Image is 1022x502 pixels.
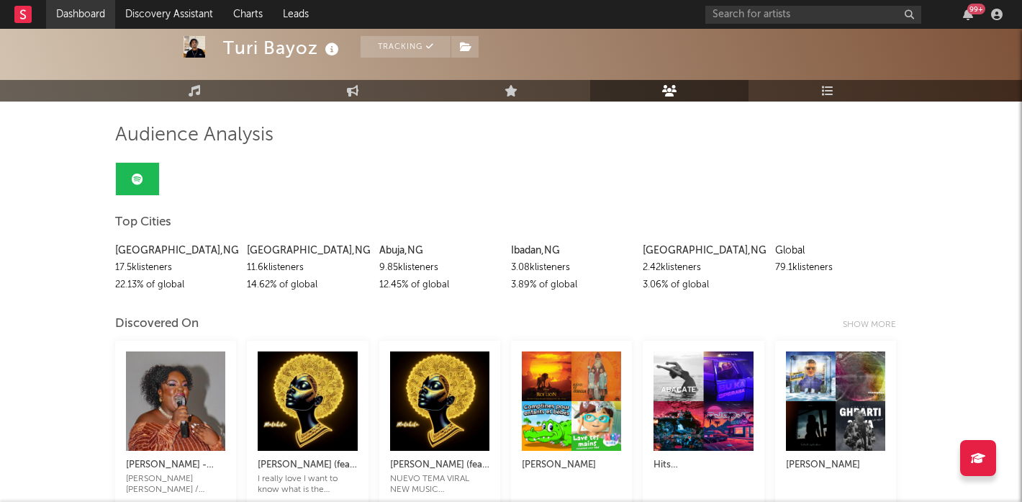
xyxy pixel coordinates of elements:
div: Hits [GEOGRAPHIC_DATA] 2025 [654,457,753,474]
div: [PERSON_NAME] (feat. [PERSON_NAME]) [PERSON_NAME] Bayoz I really love I want to know what is the ... [258,457,357,474]
div: I really love I want to know what is the meaningI really love I want to know what is the meaning [258,474,357,496]
div: 79.1k listeners [775,259,896,277]
div: Ibadan , NG [511,242,632,259]
span: Top Cities [115,214,171,231]
div: 3.89 % of global [511,277,632,294]
div: 99 + [967,4,985,14]
div: 11.6k listeners [247,259,368,277]
a: [PERSON_NAME] [522,442,621,485]
div: 17.5k listeners [115,259,236,277]
div: 3.08k listeners [511,259,632,277]
div: Show more [843,316,907,333]
div: [PERSON_NAME] (feat. [PERSON_NAME]) [PERSON_NAME] NUEVO TEMA VIRAL NEW MUSIC VIRALACUOSTIC OFICIA... [390,457,489,474]
a: [PERSON_NAME] (feat. [PERSON_NAME]) [PERSON_NAME] NUEVO TEMA VIRAL NEW MUSIC VIRALACUOSTIC OFICIA... [390,442,489,496]
div: 14.62 % of global [247,277,368,294]
a: [PERSON_NAME] [786,442,885,485]
div: [PERSON_NAME] [522,457,621,474]
input: Search for artists [705,6,921,24]
a: Hits [GEOGRAPHIC_DATA] 2025 [654,442,753,485]
div: 9.85k listeners [379,259,500,277]
button: 99+ [963,9,973,20]
div: 2.42k listeners [643,259,764,277]
div: 12.45 % of global [379,277,500,294]
div: [GEOGRAPHIC_DATA] , NG [643,242,764,259]
div: 3.06 % of global [643,277,764,294]
a: [PERSON_NAME] - [PERSON_NAME][PERSON_NAME] [PERSON_NAME] / [PERSON_NAME] / [PERSON_NAME] / songi ... [126,442,225,496]
div: [PERSON_NAME] [786,457,885,474]
div: [PERSON_NAME] [PERSON_NAME] / [PERSON_NAME] / [PERSON_NAME] / songi song / songi spotify / [PERSO... [126,474,225,496]
a: [PERSON_NAME] (feat. [PERSON_NAME]) [PERSON_NAME] Bayoz I really love I want to know what is the ... [258,442,357,496]
div: [PERSON_NAME] - [PERSON_NAME] [126,457,225,474]
div: Global [775,242,896,259]
div: Abuja , NG [379,242,500,259]
div: 22.13 % of global [115,277,236,294]
div: [GEOGRAPHIC_DATA] , NG [247,242,368,259]
span: Audience Analysis [115,127,273,144]
button: Tracking [361,36,451,58]
div: Discovered On [115,315,199,333]
div: [GEOGRAPHIC_DATA] , NG [115,242,236,259]
div: NUEVO TEMA VIRAL NEW MUSIC VIRALACUOSTIC OFICIAL EN TIKTOK [390,474,489,496]
div: Turi Bayoz [223,36,343,60]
